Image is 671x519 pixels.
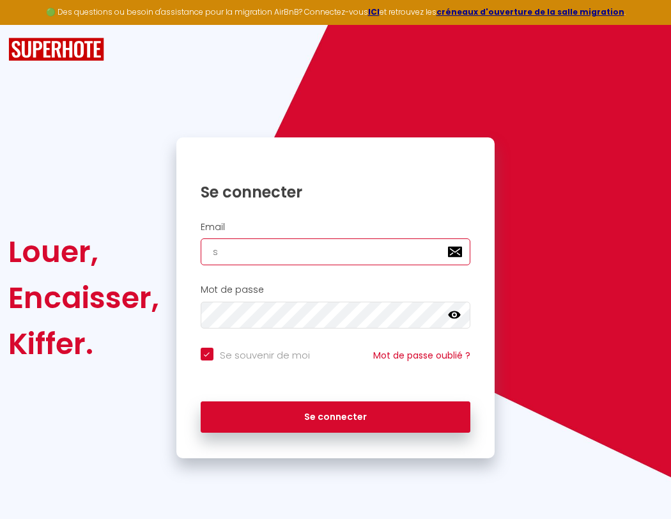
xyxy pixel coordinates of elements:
[201,238,471,265] input: Ton Email
[368,6,380,17] a: ICI
[201,401,471,433] button: Se connecter
[8,321,159,367] div: Kiffer.
[201,222,471,233] h2: Email
[201,182,471,202] h1: Se connecter
[8,275,159,321] div: Encaisser,
[8,38,104,61] img: SuperHote logo
[201,284,471,295] h2: Mot de passe
[436,6,624,17] a: créneaux d'ouverture de la salle migration
[8,229,159,275] div: Louer,
[373,349,470,362] a: Mot de passe oublié ?
[10,5,49,43] button: Ouvrir le widget de chat LiveChat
